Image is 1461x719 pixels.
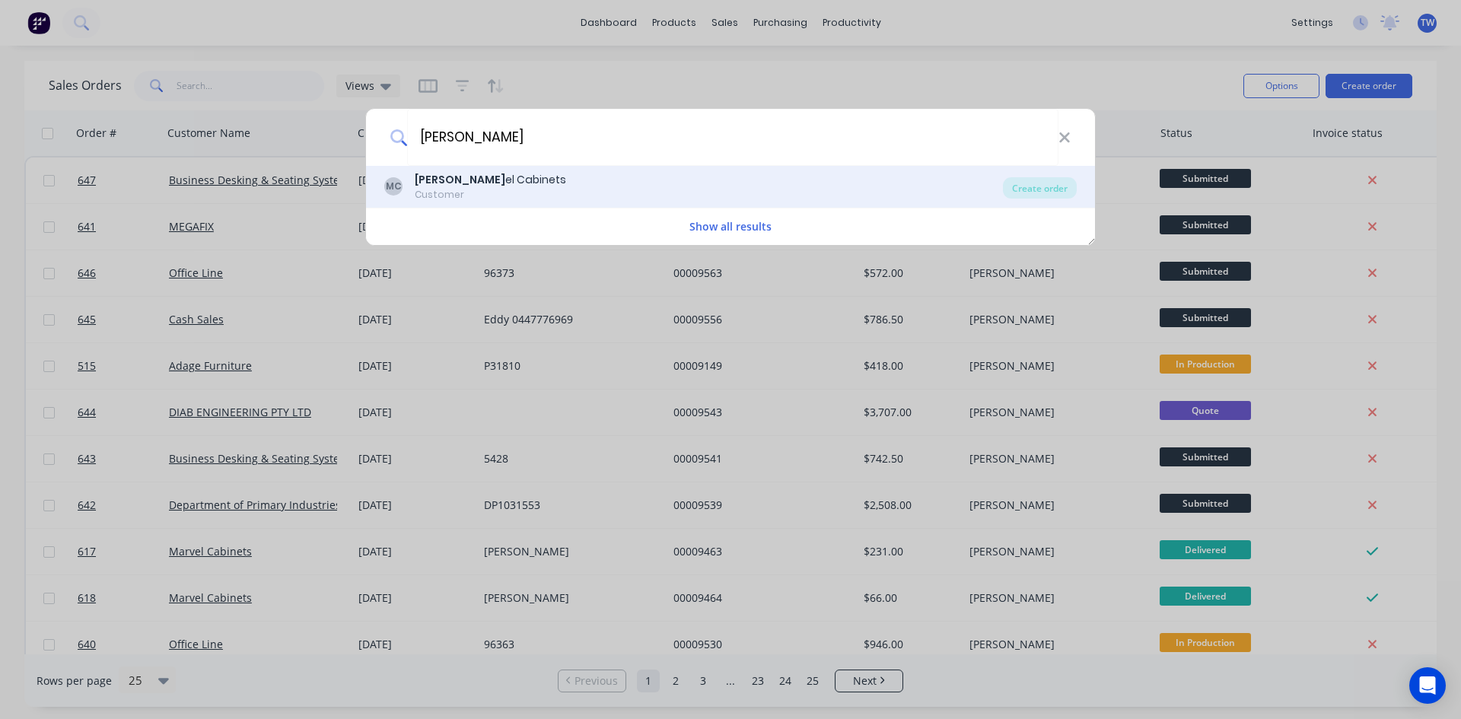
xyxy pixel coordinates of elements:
div: Customer [415,188,566,202]
div: Open Intercom Messenger [1409,667,1446,704]
div: Create order [1003,177,1077,199]
input: Enter a customer name to create a new order... [407,109,1058,166]
div: MC [384,177,403,196]
button: Show all results [685,218,776,235]
b: [PERSON_NAME] [415,172,505,187]
div: el Cabinets [415,172,566,188]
